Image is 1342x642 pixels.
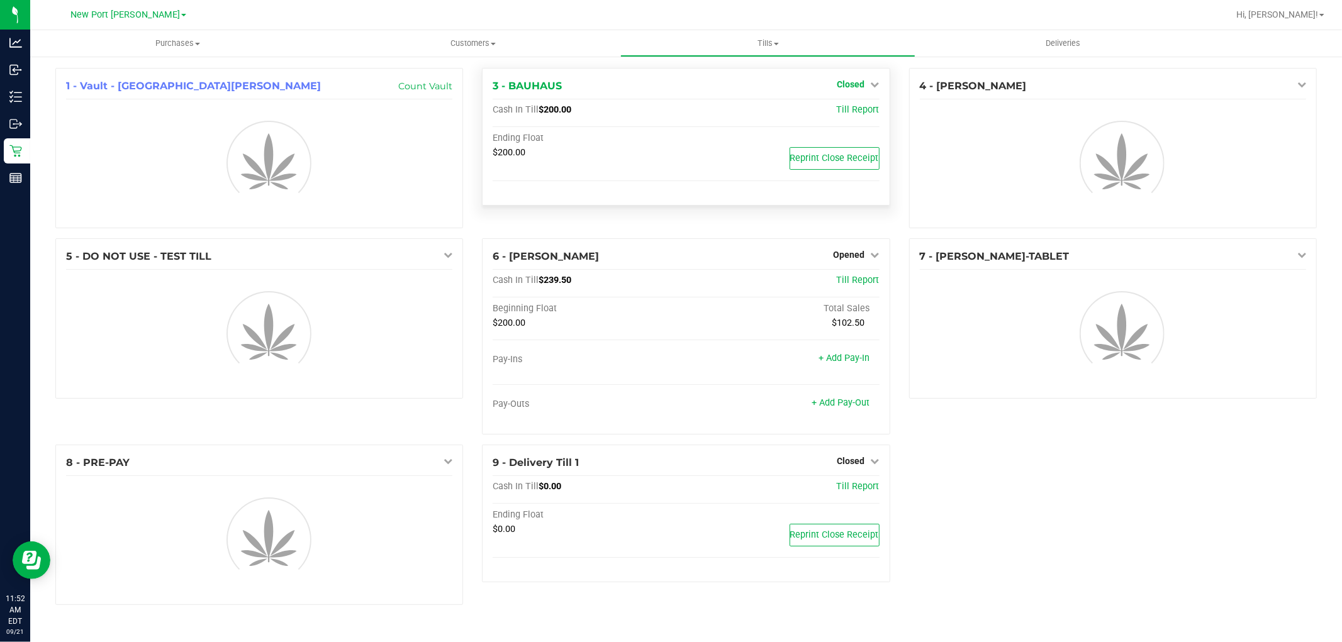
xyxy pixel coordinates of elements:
inline-svg: Retail [9,145,22,157]
a: Till Report [837,104,880,115]
div: Beginning Float [493,303,686,314]
div: Total Sales [686,303,879,314]
span: 3 - BAUHAUS [493,80,562,92]
a: Purchases [30,30,325,57]
inline-svg: Analytics [9,36,22,49]
span: 1 - Vault - [GEOGRAPHIC_DATA][PERSON_NAME] [66,80,321,92]
span: 7 - [PERSON_NAME]-TABLET [920,250,1070,262]
span: $200.00 [539,104,571,115]
span: 6 - [PERSON_NAME] [493,250,599,262]
inline-svg: Inbound [9,64,22,76]
a: Customers [325,30,620,57]
span: New Port [PERSON_NAME] [70,9,180,20]
span: $200.00 [493,147,525,158]
span: 4 - [PERSON_NAME] [920,80,1027,92]
inline-svg: Inventory [9,91,22,103]
a: Deliveries [915,30,1211,57]
span: $239.50 [539,275,571,285]
span: 8 - PRE-PAY [66,457,130,468]
div: Pay-Outs [493,399,686,410]
p: 11:52 AM EDT [6,593,25,627]
span: $200.00 [493,318,525,328]
span: 9 - Delivery Till 1 [493,457,579,468]
a: Till Report [837,275,880,285]
div: Ending Float [493,133,686,144]
span: Customers [326,38,620,49]
button: Reprint Close Receipt [790,524,880,546]
p: 09/21 [6,627,25,636]
span: Cash In Till [493,481,539,492]
span: Hi, [PERSON_NAME]! [1236,9,1318,19]
inline-svg: Reports [9,172,22,184]
span: Purchases [30,38,325,49]
span: Reprint Close Receipt [790,529,879,540]
span: Reprint Close Receipt [790,153,879,163]
span: Opened [834,250,865,260]
span: Closed [837,79,865,89]
a: Count Vault [398,80,452,92]
a: Till Report [837,481,880,492]
a: + Add Pay-Out [812,397,870,408]
span: Cash In Till [493,275,539,285]
div: Pay-Ins [493,354,686,365]
span: $102.50 [832,318,865,328]
span: Cash In Till [493,104,539,115]
span: 5 - DO NOT USE - TEST TILL [66,250,211,262]
div: Ending Float [493,509,686,521]
a: + Add Pay-In [819,353,870,363]
span: $0.00 [539,481,561,492]
span: $0.00 [493,524,515,534]
inline-svg: Outbound [9,118,22,130]
button: Reprint Close Receipt [790,147,880,170]
iframe: Resource center [13,541,50,579]
span: Closed [837,456,865,466]
span: Deliveries [1029,38,1097,49]
a: Tills [620,30,915,57]
span: Tills [621,38,915,49]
